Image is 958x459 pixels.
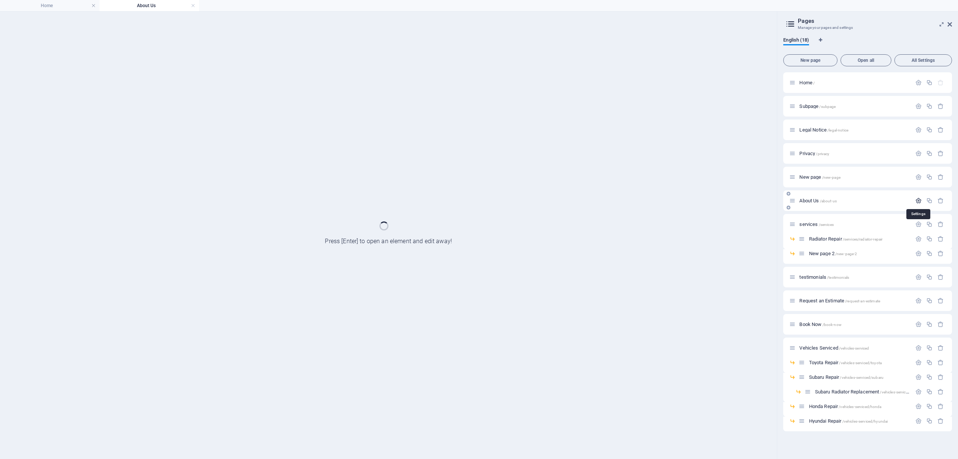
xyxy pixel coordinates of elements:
span: Click to open page [799,103,836,109]
button: Open all [840,54,891,66]
button: All Settings [894,54,952,66]
span: All Settings [898,58,949,63]
div: Remove [937,345,944,351]
span: Click to open page [809,251,857,256]
span: English (18) [783,36,809,46]
div: Domain Overview [28,44,67,49]
div: Duplicate [926,127,933,133]
div: Settings [915,321,922,327]
div: Request an Estimate/request-an-estimate [797,298,911,303]
div: Remove [937,174,944,180]
div: Remove [937,236,944,242]
div: v 4.0.25 [21,12,37,18]
div: Remove [937,321,944,327]
img: logo_orange.svg [12,12,18,18]
div: Vehicles Serviced/vehicles-serviced [797,345,911,350]
div: Settings [915,221,922,227]
div: Remove [937,197,944,204]
span: /vehicles-serviced/subaru [840,375,883,380]
div: Remove [937,150,944,157]
div: Settings [915,236,922,242]
div: Settings [915,359,922,366]
span: /legal-notice [827,128,848,132]
div: Settings [915,174,922,180]
div: Settings [915,374,922,380]
span: Click to open page [809,360,882,365]
div: Duplicate [926,359,933,366]
span: /subpage [819,105,836,109]
div: Duplicate [926,403,933,410]
span: New page [787,58,834,63]
div: Settings [915,403,922,410]
span: Click to open page [799,221,833,227]
div: services/services [797,222,911,227]
div: New page 2/new-page-2 [807,251,912,256]
div: Privacy/privacy [797,151,911,156]
div: Duplicate [926,274,933,280]
span: /services [819,223,834,227]
span: /book-now [823,323,842,327]
div: Duplicate [926,418,933,424]
span: Click to open page [809,374,884,380]
div: Duplicate [926,103,933,109]
div: Remove [937,403,944,410]
span: /testimonials [827,275,849,280]
span: /new-page-2 [835,252,857,256]
img: tab_domain_overview_orange.svg [20,43,26,49]
span: Click to open page [799,127,848,133]
div: Duplicate [926,79,933,86]
div: Remove [937,250,944,257]
div: Remove [937,127,944,133]
div: About Us/about-us [797,198,911,203]
div: Duplicate [926,150,933,157]
div: Settings [915,250,922,257]
div: Duplicate [926,389,933,395]
div: Settings [915,127,922,133]
div: Remove [937,374,944,380]
div: Honda Repair/vehicles-serviced/honda [807,404,912,409]
div: Remove [937,418,944,424]
div: Settings [915,79,922,86]
div: Radiator Repair/services/radiator-repair [807,236,912,241]
div: Duplicate [926,174,933,180]
div: Subaru Repair/vehicles-serviced/subaru [807,375,912,380]
div: Toyota Repair/vehicles-serviced/toyota [807,360,912,365]
span: Click to open page [799,345,869,351]
span: /services/radiator-repair [843,237,882,241]
span: Click to open page [799,274,849,280]
h4: About Us [100,1,199,10]
div: Remove [937,298,944,304]
div: The startpage cannot be deleted [937,79,944,86]
span: /privacy [816,152,829,156]
div: Settings [915,150,922,157]
span: / [813,81,815,85]
div: Settings [915,298,922,304]
div: Remove [937,103,944,109]
div: Duplicate [926,345,933,351]
div: Subpage/subpage [797,104,911,109]
div: Duplicate [926,321,933,327]
span: Click to open page [809,418,888,424]
span: /vehicles-serviced/honda [839,405,881,409]
span: /vehicles-serviced/hyundai [842,419,888,423]
span: Click to open page [809,236,883,242]
div: Domain: [DOMAIN_NAME] [19,19,82,25]
span: Open all [844,58,888,63]
span: Click to open page [799,80,815,85]
button: New page [783,54,838,66]
span: /vehicles-serviced/toyota [839,361,881,365]
img: website_grey.svg [12,19,18,25]
div: Settings [915,274,922,280]
span: Click to open page [809,404,882,409]
div: Hyundai Repair/vehicles-serviced/hyundai [807,419,912,423]
div: Legal Notice/legal-notice [797,127,911,132]
div: testimonials/testimonials [797,275,911,280]
span: Click to open page [799,198,836,203]
div: Settings [915,418,922,424]
div: Home/ [797,80,911,85]
div: Remove [937,389,944,395]
img: tab_keywords_by_traffic_grey.svg [74,43,80,49]
span: /new-page [822,175,840,179]
div: Subaru Radiator Replacement/vehicles-serviced/subaru/subaru-radiator-repair [813,389,912,394]
div: Duplicate [926,236,933,242]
